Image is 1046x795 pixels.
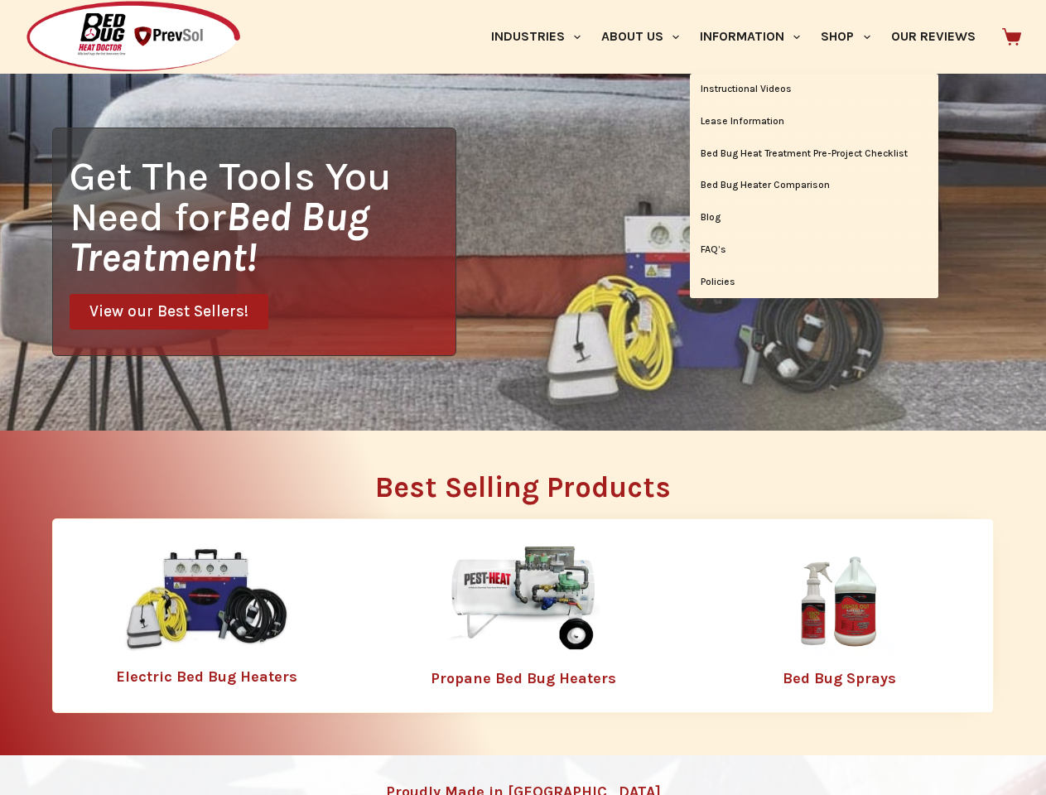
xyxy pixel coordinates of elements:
[52,473,994,502] h2: Best Selling Products
[89,304,248,320] span: View our Best Sellers!
[116,667,297,686] a: Electric Bed Bug Heaters
[690,106,938,137] a: Lease Information
[70,294,268,330] a: View our Best Sellers!
[70,156,456,277] h1: Get The Tools You Need for
[690,234,938,266] a: FAQ’s
[690,74,938,105] a: Instructional Videos
[690,138,938,170] a: Bed Bug Heat Treatment Pre-Project Checklist
[431,669,616,687] a: Propane Bed Bug Heaters
[70,193,369,281] i: Bed Bug Treatment!
[690,202,938,234] a: Blog
[690,170,938,201] a: Bed Bug Heater Comparison
[13,7,63,56] button: Open LiveChat chat widget
[690,267,938,298] a: Policies
[783,669,896,687] a: Bed Bug Sprays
